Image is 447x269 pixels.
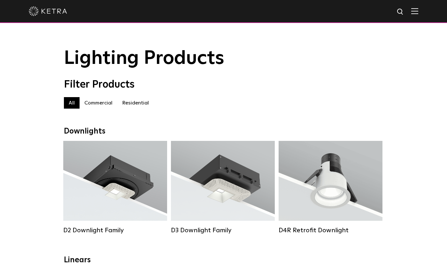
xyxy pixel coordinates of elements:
span: Lighting Products [64,49,224,68]
label: Residential [117,97,154,109]
img: Hamburger%20Nav.svg [411,8,418,14]
div: Linears [64,256,383,265]
div: Filter Products [64,79,383,91]
img: ketra-logo-2019-white [29,6,67,16]
div: D3 Downlight Family [171,227,275,234]
div: D4R Retrofit Downlight [279,227,382,234]
label: All [64,97,80,109]
img: search icon [397,8,405,16]
div: Downlights [64,127,383,136]
a: D4R Retrofit Downlight Lumen Output:800Colors:White / BlackBeam Angles:15° / 25° / 40° / 60°Watta... [279,141,382,234]
a: D2 Downlight Family Lumen Output:1200Colors:White / Black / Gloss Black / Silver / Bronze / Silve... [63,141,167,234]
a: D3 Downlight Family Lumen Output:700 / 900 / 1100Colors:White / Black / Silver / Bronze / Paintab... [171,141,275,234]
div: D2 Downlight Family [63,227,167,234]
label: Commercial [80,97,117,109]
